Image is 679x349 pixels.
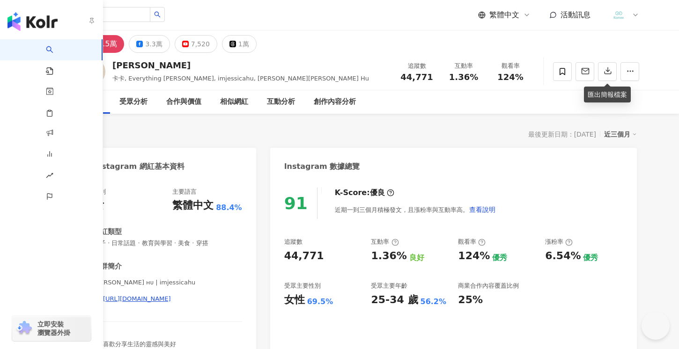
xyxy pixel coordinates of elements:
[370,188,385,198] div: 優良
[399,61,435,71] div: 追蹤數
[545,238,573,246] div: 漲粉率
[94,227,122,237] div: 網紅類型
[492,253,507,263] div: 優秀
[103,295,171,303] div: [URL][DOMAIN_NAME]
[497,73,524,82] span: 124%
[449,73,478,82] span: 1.36%
[583,253,598,263] div: 優秀
[166,96,201,108] div: 合作與價值
[528,131,596,138] div: 最後更新日期：[DATE]
[112,75,369,82] span: 卡卡, Everything [PERSON_NAME], imjessicahu, [PERSON_NAME][PERSON_NAME] Hu
[37,320,70,337] span: 立即安裝 瀏覽器外掛
[220,96,248,108] div: 相似網紅
[46,39,65,76] a: search
[284,282,321,290] div: 受眾主要性別
[584,87,631,102] div: 匯出簡報檔案
[98,37,117,51] div: 4.5萬
[222,35,257,53] button: 1萬
[284,293,305,307] div: 女性
[191,37,210,51] div: 7,520
[545,249,581,263] div: 6.54%
[112,59,369,71] div: [PERSON_NAME]
[94,295,242,303] a: [URL][DOMAIN_NAME]
[458,249,490,263] div: 124%
[642,312,670,340] iframe: Help Scout Beacon - Open
[446,61,481,71] div: 互動率
[154,11,161,18] span: search
[284,249,324,263] div: 44,771
[469,206,495,213] span: 查看說明
[610,6,627,24] img: LOGO%E8%9D%A6%E7%9A%AE2.png
[371,293,418,307] div: 25-34 歲
[284,194,308,213] div: 91
[172,188,197,196] div: 主要語言
[284,161,360,172] div: Instagram 數據總覽
[493,61,528,71] div: 觀看率
[145,37,162,51] div: 3.3萬
[94,262,122,271] div: 社群簡介
[458,282,519,290] div: 商業合作內容覆蓋比例
[216,203,242,213] span: 88.4%
[307,297,333,307] div: 69.5%
[335,188,394,198] div: K-Score :
[46,166,53,187] span: rise
[421,297,447,307] div: 56.2%
[314,96,356,108] div: 創作內容分析
[94,161,185,172] div: Instagram 網紅基本資料
[238,37,249,51] div: 1萬
[267,96,295,108] div: 互動分析
[7,12,58,31] img: logo
[604,128,637,140] div: 近三個月
[561,10,590,19] span: 活動訊息
[335,200,496,219] div: 近期一到三個月積極發文，且漲粉率與互動率高。
[175,35,217,53] button: 7,520
[94,239,242,247] span: 親子 · 日常話題 · 教育與學習 · 美食 · 穿搭
[172,198,214,213] div: 繁體中文
[371,249,406,263] div: 1.36%
[12,316,91,341] a: chrome extension立即安裝 瀏覽器外掛
[400,72,433,82] span: 44,771
[94,278,242,287] span: [PERSON_NAME] ʜᴜ | imjessicahu
[458,293,483,307] div: 25%
[129,35,170,53] button: 3.3萬
[119,96,148,108] div: 受眾分析
[371,238,399,246] div: 互動率
[371,282,407,290] div: 受眾主要年齡
[15,321,33,336] img: chrome extension
[489,10,519,20] span: 繁體中文
[284,238,303,246] div: 追蹤數
[409,253,424,263] div: 良好
[458,238,486,246] div: 觀看率
[469,200,496,219] button: 查看說明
